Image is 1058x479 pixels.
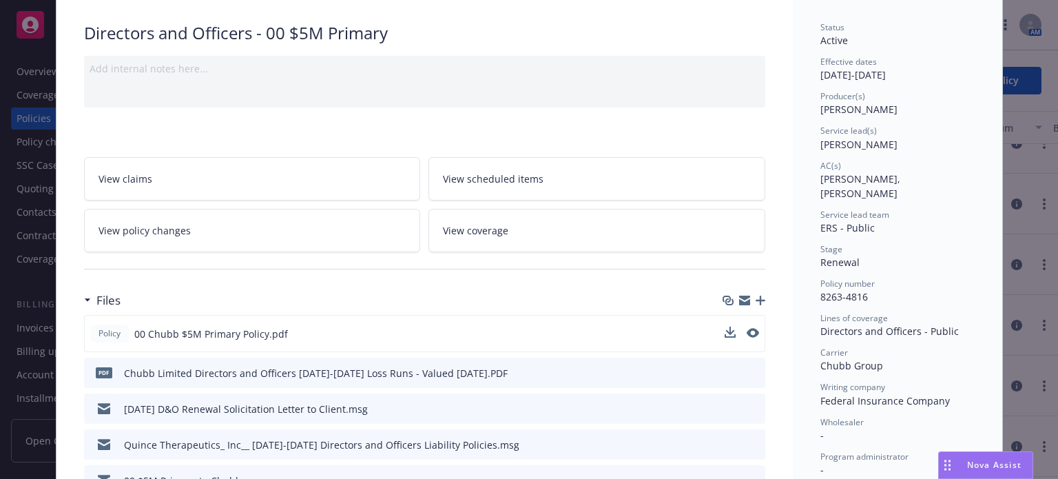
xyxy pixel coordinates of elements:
[443,172,543,186] span: View scheduled items
[747,366,760,380] button: preview file
[820,209,889,221] span: Service lead team
[820,138,898,151] span: [PERSON_NAME]
[820,381,885,393] span: Writing company
[428,157,765,201] a: View scheduled items
[747,327,759,341] button: preview file
[820,312,888,324] span: Lines of coverage
[820,325,959,338] span: Directors and Officers - Public
[428,209,765,252] a: View coverage
[98,223,191,238] span: View policy changes
[84,21,765,45] div: Directors and Officers - 00 $5M Primary
[820,172,903,200] span: [PERSON_NAME], [PERSON_NAME]
[725,402,736,416] button: download file
[820,34,848,47] span: Active
[820,56,975,82] div: [DATE] - [DATE]
[96,367,112,378] span: PDF
[820,103,898,116] span: [PERSON_NAME]
[124,366,508,380] div: Chubb Limited Directors and Officers [DATE]-[DATE] Loss Runs - Valued [DATE].PDF
[939,452,956,478] div: Drag to move
[443,223,508,238] span: View coverage
[820,125,877,136] span: Service lead(s)
[84,292,121,309] div: Files
[725,327,736,341] button: download file
[820,256,860,269] span: Renewal
[725,366,736,380] button: download file
[820,160,841,172] span: AC(s)
[820,290,868,303] span: 8263-4816
[967,459,1021,471] span: Nova Assist
[98,172,152,186] span: View claims
[820,56,877,68] span: Effective dates
[747,328,759,338] button: preview file
[820,394,950,407] span: Federal Insurance Company
[96,327,123,340] span: Policy
[820,359,883,372] span: Chubb Group
[124,402,368,416] div: [DATE] D&O Renewal Solicitation Letter to Client.msg
[747,438,760,452] button: preview file
[124,438,519,452] div: Quince Therapeutics_ Inc__ [DATE]-[DATE] Directors and Officers Liability Policies.msg
[820,90,865,102] span: Producer(s)
[84,157,421,201] a: View claims
[725,438,736,452] button: download file
[725,327,736,338] button: download file
[820,21,844,33] span: Status
[134,327,288,341] span: 00 Chubb $5M Primary Policy.pdf
[96,292,121,309] h3: Files
[820,429,824,442] span: -
[820,451,909,462] span: Program administrator
[820,243,842,255] span: Stage
[90,61,760,76] div: Add internal notes here...
[820,463,824,476] span: -
[820,347,848,358] span: Carrier
[938,451,1033,479] button: Nova Assist
[820,278,875,289] span: Policy number
[747,402,760,416] button: preview file
[84,209,421,252] a: View policy changes
[820,221,875,234] span: ERS - Public
[820,416,864,428] span: Wholesaler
